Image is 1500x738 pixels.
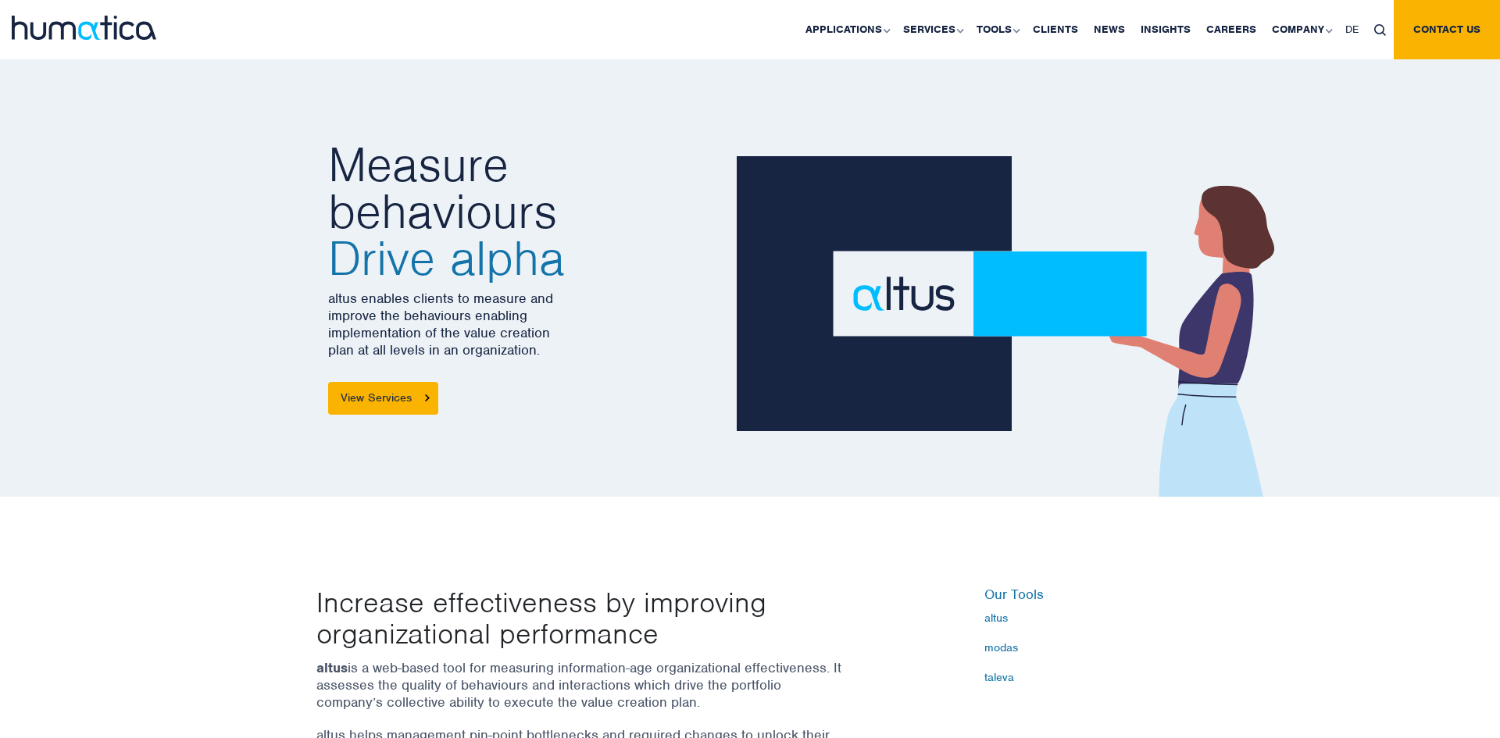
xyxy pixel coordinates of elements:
[328,141,724,282] h2: Measure behaviours
[12,16,156,40] img: logo
[1374,24,1386,36] img: search_icon
[1345,23,1359,36] span: DE
[425,394,430,401] img: arrowicon
[316,659,348,676] strong: altus
[984,641,1184,654] a: modas
[984,611,1184,624] a: altus
[984,671,1184,683] a: taleva
[316,659,848,711] p: is a web-based tool for measuring information-age organizational effectiveness. It assesses the q...
[328,290,724,358] p: altus enables clients to measure and improve the behaviours enabling implementation of the value ...
[737,156,1299,497] img: about_banner1
[316,586,887,649] p: Increase effectiveness by improving organizational performance
[328,382,438,415] a: View Services
[328,235,724,282] span: Drive alpha
[984,586,1184,604] h6: Our Tools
